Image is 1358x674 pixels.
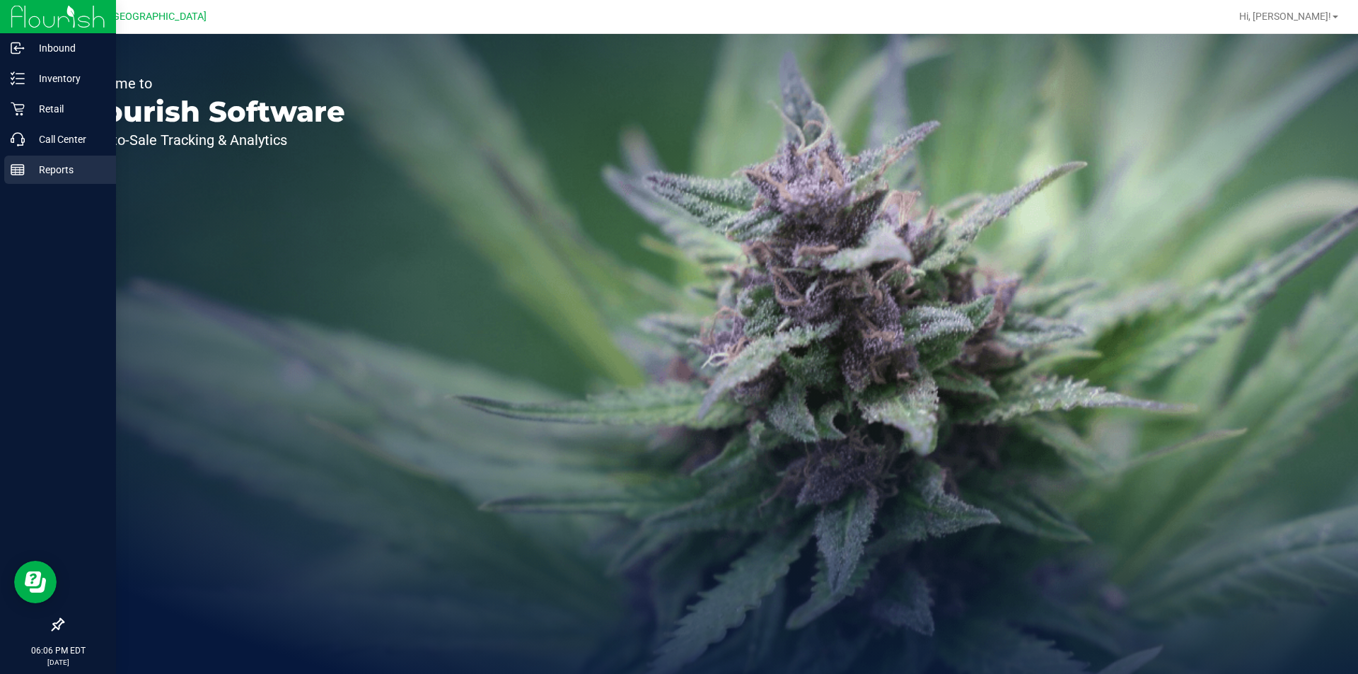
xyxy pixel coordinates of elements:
[6,657,110,668] p: [DATE]
[14,561,57,603] iframe: Resource center
[25,131,110,148] p: Call Center
[82,11,207,23] span: GA2 - [GEOGRAPHIC_DATA]
[25,161,110,178] p: Reports
[76,76,345,91] p: Welcome to
[11,102,25,116] inline-svg: Retail
[11,41,25,55] inline-svg: Inbound
[11,71,25,86] inline-svg: Inventory
[76,98,345,126] p: Flourish Software
[76,133,345,147] p: Seed-to-Sale Tracking & Analytics
[25,40,110,57] p: Inbound
[25,100,110,117] p: Retail
[11,163,25,177] inline-svg: Reports
[1239,11,1331,22] span: Hi, [PERSON_NAME]!
[25,70,110,87] p: Inventory
[6,644,110,657] p: 06:06 PM EDT
[11,132,25,146] inline-svg: Call Center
